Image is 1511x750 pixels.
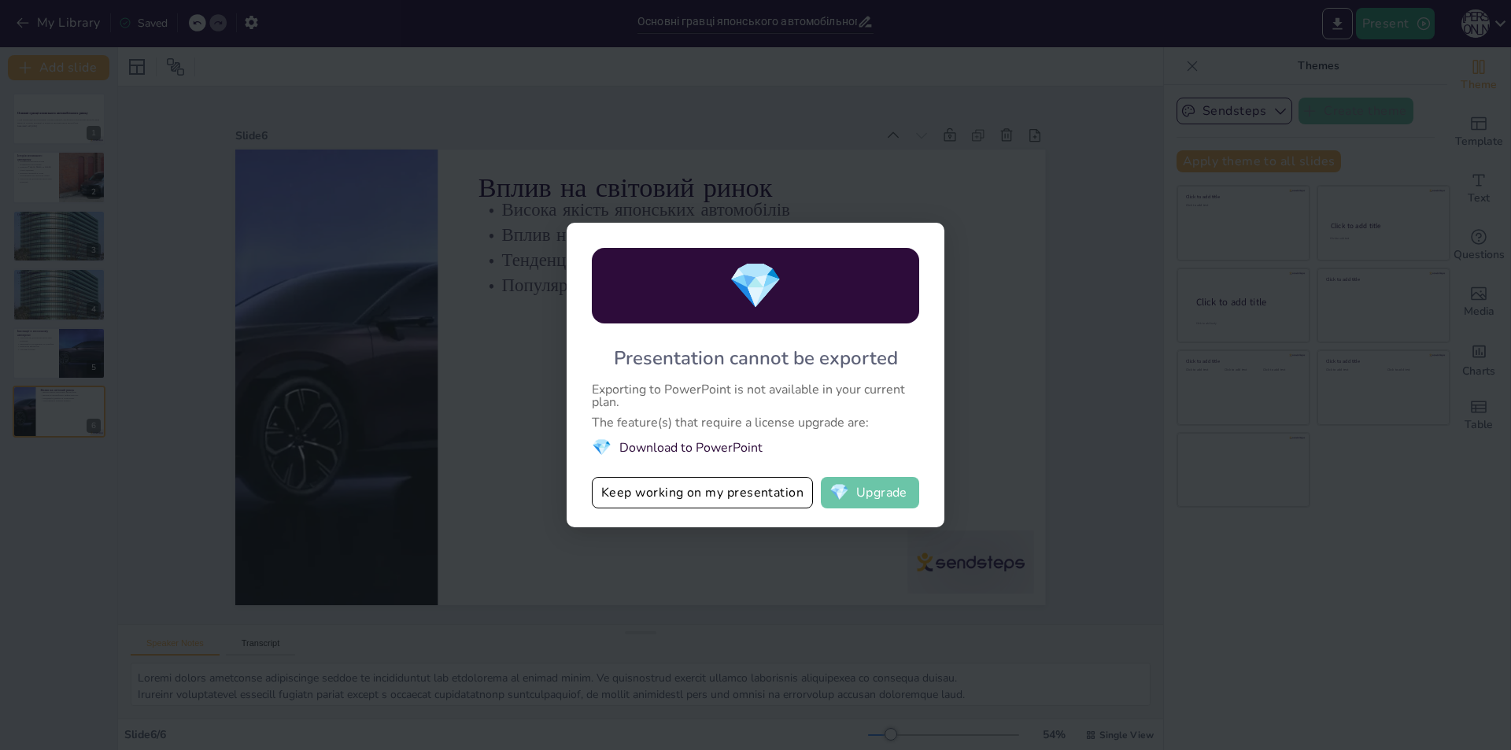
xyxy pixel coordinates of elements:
[592,477,813,508] button: Keep working on my presentation
[592,416,919,429] div: The feature(s) that require a license upgrade are:
[829,485,849,501] span: diamond
[592,437,611,458] span: diamond
[614,345,898,371] div: Presentation cannot be exported
[592,383,919,408] div: Exporting to PowerPoint is not available in your current plan.
[821,477,919,508] button: diamondUpgrade
[728,256,783,316] span: diamond
[592,437,919,458] li: Download to PowerPoint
